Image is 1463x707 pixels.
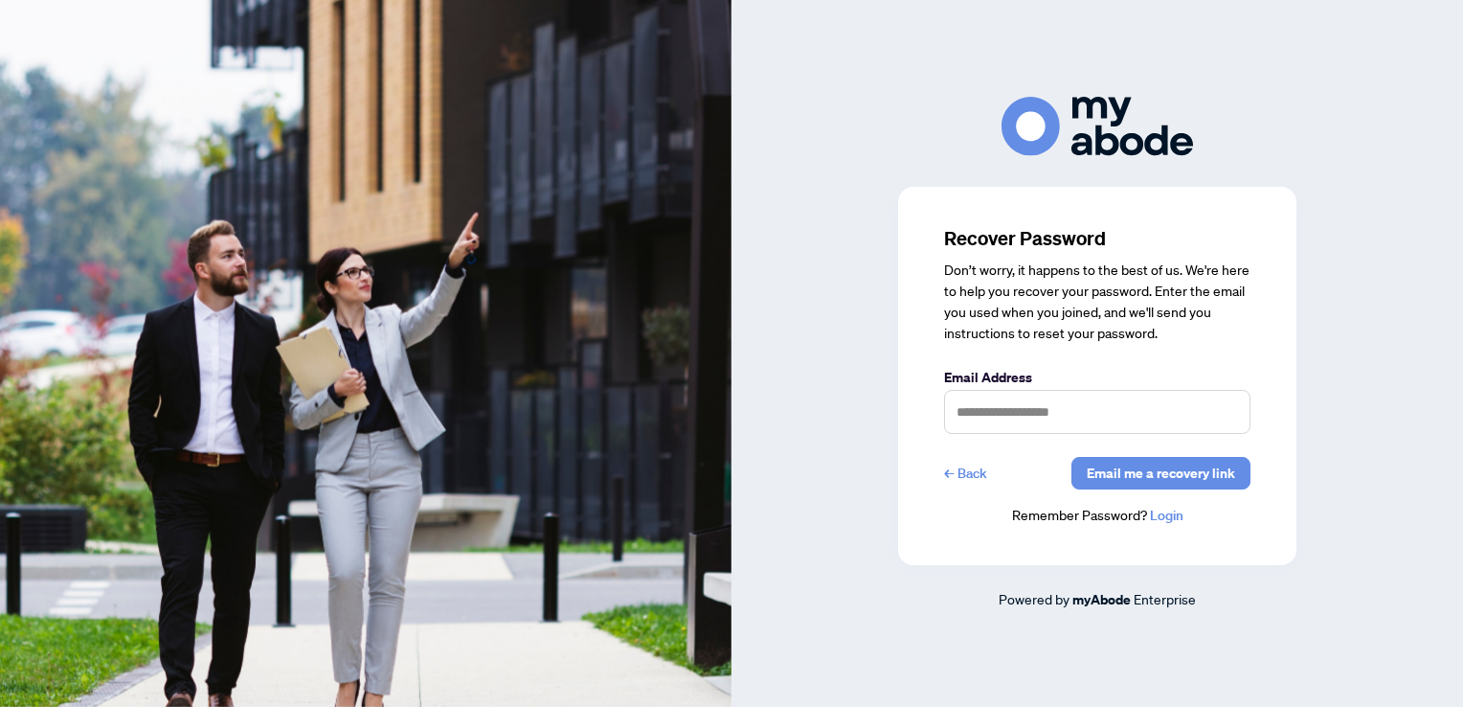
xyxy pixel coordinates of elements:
[1087,458,1235,489] span: Email me a recovery link
[1002,97,1193,155] img: ma-logo
[944,260,1250,344] div: Don’t worry, it happens to the best of us. We're here to help you recover your password. Enter th...
[944,367,1250,388] label: Email Address
[1150,507,1183,524] a: Login
[944,463,954,484] span: ←
[1071,457,1250,490] button: Email me a recovery link
[1072,589,1131,610] a: myAbode
[944,225,1250,252] h3: Recover Password
[944,457,987,490] a: ←Back
[999,590,1069,607] span: Powered by
[944,505,1250,527] div: Remember Password?
[1134,590,1196,607] span: Enterprise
